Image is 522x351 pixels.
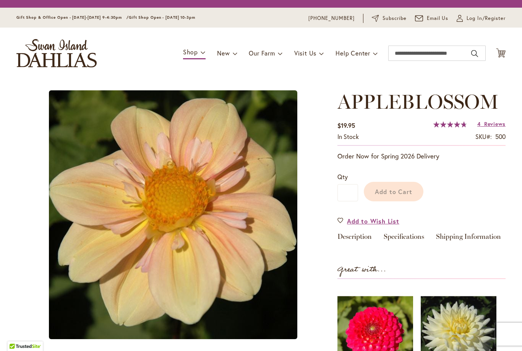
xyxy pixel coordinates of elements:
a: Subscribe [372,15,407,22]
span: In stock [337,132,359,140]
span: Help Center [336,49,370,57]
span: Visit Us [294,49,316,57]
a: 4 Reviews [477,120,506,127]
div: 95% [433,121,467,127]
div: Detailed Product Info [337,233,506,244]
span: $19.95 [337,121,355,129]
span: Gift Shop Open - [DATE] 10-3pm [129,15,195,20]
iframe: Launch Accessibility Center [6,324,27,345]
button: Search [471,47,478,60]
a: store logo [16,39,97,67]
a: Add to Wish List [337,217,399,225]
strong: SKU [475,132,492,140]
span: Shop [183,48,198,56]
a: Email Us [415,15,449,22]
div: 500 [495,132,506,141]
span: APPLEBLOSSOM [337,90,499,114]
span: New [217,49,230,57]
strong: Great with... [337,263,386,276]
span: Our Farm [249,49,275,57]
span: Gift Shop & Office Open - [DATE]-[DATE] 9-4:30pm / [16,15,129,20]
p: Order Now for Spring 2026 Delivery [337,152,506,161]
div: Availability [337,132,359,141]
a: Description [337,233,372,244]
span: Qty [337,173,348,181]
a: Shipping Information [436,233,501,244]
span: Add to Wish List [347,217,399,225]
span: Email Us [427,15,449,22]
span: Reviews [484,120,506,127]
span: 4 [477,120,481,127]
a: Specifications [384,233,424,244]
span: Log In/Register [467,15,506,22]
a: [PHONE_NUMBER] [308,15,355,22]
span: Subscribe [383,15,407,22]
a: Log In/Register [457,15,506,22]
img: main product photo [49,90,297,339]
